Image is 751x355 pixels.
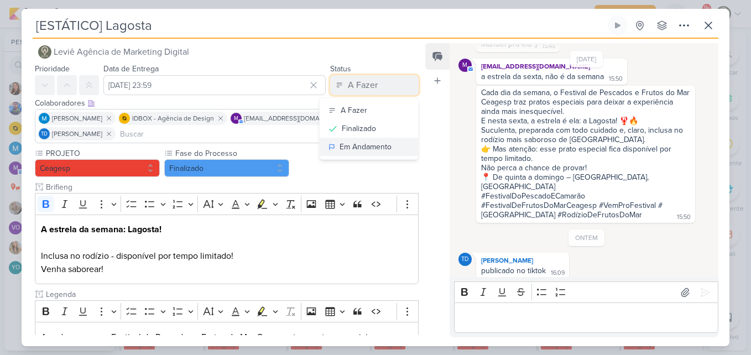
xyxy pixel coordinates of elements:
[103,75,326,95] input: Select a date
[41,224,161,235] strong: A estrela da semana: Lagosta!
[481,191,663,220] div: #FestivalDoPescadoECamarão #FestivalDeFrutosDoMarCeagesp #VemProFestival #[GEOGRAPHIC_DATA] #Rodí...
[542,42,555,51] div: 15:45
[45,148,160,159] label: PROJETO
[244,113,350,123] span: [EMAIL_ADDRESS][DOMAIN_NAME]
[103,64,159,74] label: Data de Entrega
[462,62,467,69] p: m
[52,129,102,139] span: [PERSON_NAME]
[44,181,419,193] input: Texto sem título
[481,39,537,49] div: Mandei pra ela :)
[478,61,625,72] div: [EMAIL_ADDRESS][DOMAIN_NAME]
[33,15,606,35] input: Kard Sem Título
[330,75,419,95] button: A Fazer
[461,257,469,263] p: Td
[320,138,418,156] button: Em Andamento
[41,132,48,137] p: Td
[231,113,242,124] div: mlegnaioli@gmail.com
[320,119,418,138] button: Finalizado
[41,223,413,276] p: Inclusa no rodízio - disponível por tempo limitado! Venha saborear!
[342,123,376,134] div: Finalizado
[35,215,419,285] div: Editor editing area: main
[52,113,102,123] span: [PERSON_NAME]
[35,159,160,177] button: Ceagesp
[613,21,622,30] div: Ligar relógio
[174,148,289,159] label: Fase do Processo
[340,141,392,153] div: Em Andamento
[609,75,623,83] div: 15:50
[481,173,690,191] div: 📍 De quinta a domingo – [GEOGRAPHIC_DATA], [GEOGRAPHIC_DATA]
[320,101,418,119] button: A Fazer
[481,88,690,116] div: Cada dia da semana, o Festival de Pescados e Frutos do Mar Ceagesp traz pratos especiais para dei...
[481,72,604,81] div: a estrela da sexta, não é da semana
[118,127,416,140] input: Buscar
[481,116,690,144] div: E nesta sexta, a estrela é ela: a Lagosta! 🦞🔥 Suculenta, preparada com todo cuidado e, claro, inc...
[35,42,419,62] button: Leviê Agência de Marketing Digital
[35,97,419,109] div: Colaboradores
[35,193,419,215] div: Editor toolbar
[39,128,50,139] div: Thais de carvalho
[38,45,51,59] img: Leviê Agência de Marketing Digital
[481,144,690,173] div: 👉 Mas atenção: esse prato especial fica disponível por tempo limitado. Não perca a chance de provar!
[330,64,351,74] label: Status
[35,64,70,74] label: Prioridade
[551,269,565,278] div: 16:09
[677,213,691,222] div: 15:50
[481,266,546,275] div: publicado no tiktok
[35,300,419,322] div: Editor toolbar
[54,45,189,59] span: Leviê Agência de Marketing Digital
[164,159,289,177] button: Finalizado
[348,79,378,92] div: A Fazer
[458,59,472,72] div: mlegnaioli@gmail.com
[454,281,718,303] div: Editor toolbar
[119,113,130,124] img: IDBOX - Agência de Design
[478,255,567,266] div: [PERSON_NAME]
[454,302,718,333] div: Editor editing area: main
[44,289,419,300] input: Texto sem título
[234,116,238,122] p: m
[341,105,367,116] div: A Fazer
[39,113,50,124] img: MARIANA MIRANDA
[132,113,214,123] span: IDBOX - Agência de Design
[458,253,472,266] div: Thais de carvalho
